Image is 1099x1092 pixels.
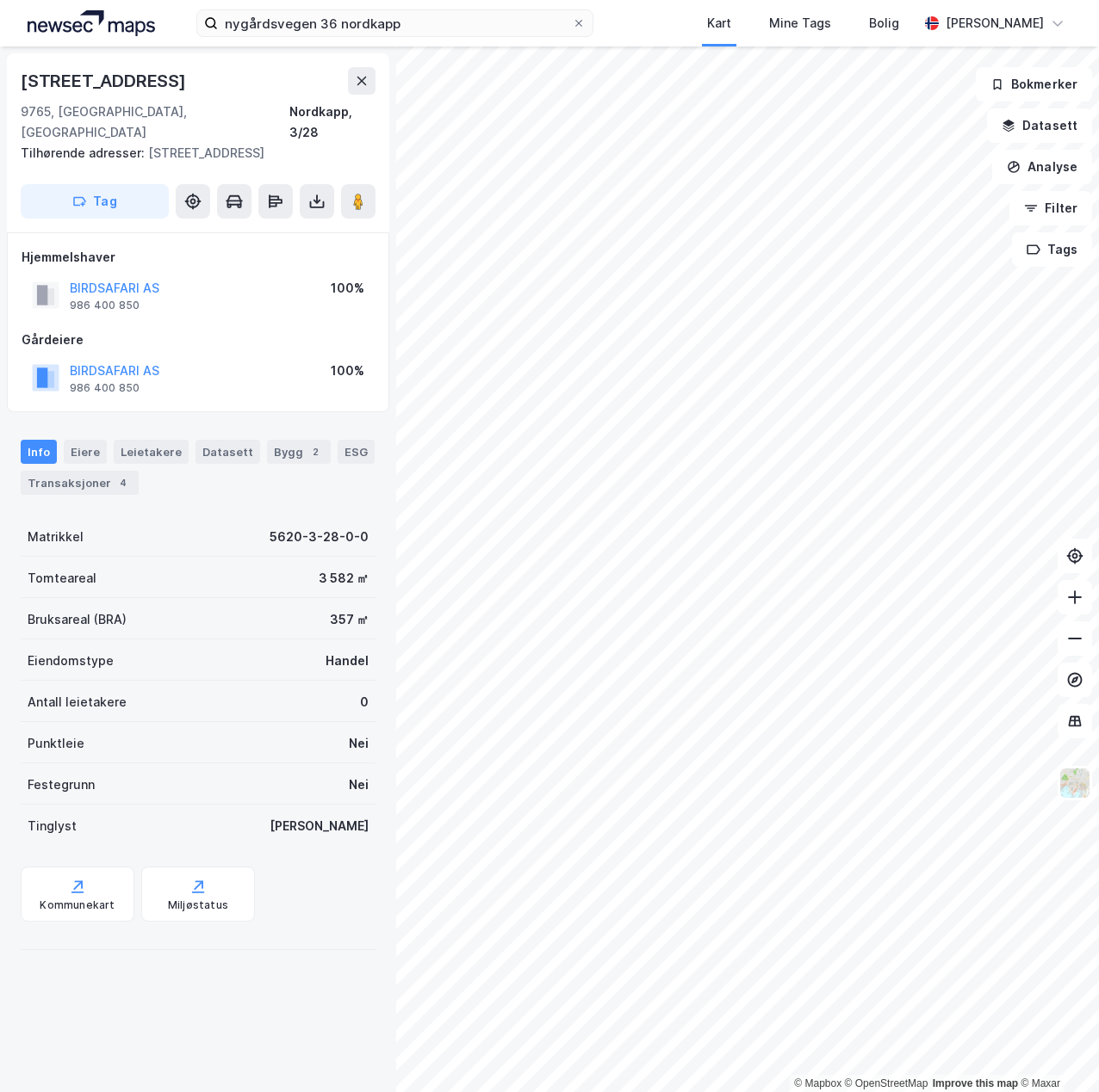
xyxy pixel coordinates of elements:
[28,651,114,671] div: Eiendomstype
[326,651,369,671] div: Handel
[330,609,369,630] div: 357 ㎡
[845,1077,928,1089] a: OpenStreetMap
[992,150,1092,184] button: Analyse
[28,527,84,547] div: Matrikkel
[946,13,1044,34] div: [PERSON_NAME]
[22,247,375,268] div: Hjemmelshaver
[331,361,364,381] div: 100%
[22,330,375,350] div: Gårdeiere
[289,102,376,143] div: Nordkapp, 3/28
[168,898,228,912] div: Miljøstatus
[869,13,899,34] div: Bolig
[794,1077,841,1089] a: Mapbox
[28,692,127,713] div: Antall leietakere
[196,440,260,464] div: Datasett
[40,898,115,912] div: Kommunekart
[976,67,1092,102] button: Bokmerker
[218,10,572,36] input: Søk på adresse, matrikkel, gårdeiere, leietakere eller personer
[349,774,369,795] div: Nei
[307,443,324,460] div: 2
[331,278,364,299] div: 100%
[115,474,132,491] div: 4
[28,10,155,36] img: logo.a4113a55bc3d86da70a041830d287a7e.svg
[28,733,84,754] div: Punktleie
[21,184,169,219] button: Tag
[707,13,731,34] div: Kart
[1013,1009,1099,1092] div: Kontrollprogram for chat
[933,1077,1018,1089] a: Improve this map
[28,774,95,795] div: Festegrunn
[1013,1009,1099,1092] iframe: Chat Widget
[987,108,1092,143] button: Datasett
[338,440,375,464] div: ESG
[28,816,77,836] div: Tinglyst
[1009,191,1092,225] button: Filter
[21,67,189,95] div: [STREET_ADDRESS]
[267,440,331,464] div: Bygg
[28,568,96,589] div: Tomteareal
[769,13,831,34] div: Mine Tags
[1059,767,1091,799] img: Z
[1012,232,1092,267] button: Tags
[270,816,369,836] div: [PERSON_NAME]
[21,145,148,160] span: Tilhørende adresser:
[70,299,140,312] div: 986 400 850
[349,733,369,754] div: Nei
[270,527,369,547] div: 5620-3-28-0-0
[21,471,139,495] div: Transaksjoner
[21,143,362,163] div: [STREET_ADDRESS]
[360,692,369,713] div: 0
[21,102,289,143] div: 9765, [GEOGRAPHIC_DATA], [GEOGRAPHIC_DATA]
[114,440,189,464] div: Leietakere
[70,381,140,395] div: 986 400 850
[21,440,57,464] div: Info
[64,440,107,464] div: Eiere
[319,568,369,589] div: 3 582 ㎡
[28,609,127,630] div: Bruksareal (BRA)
